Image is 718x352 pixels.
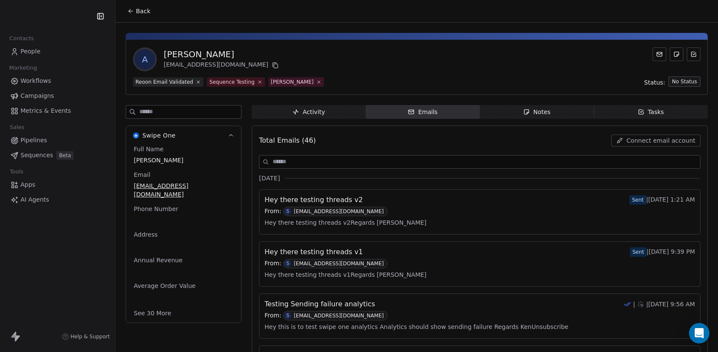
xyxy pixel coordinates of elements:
[265,207,281,216] span: From:
[6,121,28,134] span: Sales
[126,126,241,145] button: Swipe OneSwipe One
[259,174,280,182] span: [DATE]
[21,76,51,85] span: Workflows
[286,312,289,319] div: S
[644,78,665,87] span: Status:
[209,78,255,86] div: Sequence Testing
[7,178,108,192] a: Apps
[259,135,316,146] span: Total Emails (46)
[21,151,53,160] span: Sequences
[132,170,152,179] span: Email
[633,248,644,256] div: Sent
[7,89,108,103] a: Campaigns
[134,156,233,164] span: [PERSON_NAME]
[7,148,108,162] a: SequencesBeta
[265,268,427,281] span: Hey there testing threads v1Regards [PERSON_NAME]
[126,145,241,323] div: Swipe OneSwipe One
[135,49,155,70] span: A
[129,305,177,321] button: See 30 More
[630,195,695,205] span: | [DATE] 1:21 AM
[122,3,156,19] button: Back
[523,108,550,117] div: Notes
[135,78,193,86] div: Reoon Email Validated
[56,151,74,160] span: Beta
[132,256,184,264] span: Annual Revenue
[265,299,375,309] span: Testing Sending failure analytics
[265,216,427,229] span: Hey there testing threads v2Regards [PERSON_NAME]
[7,44,108,59] a: People
[294,313,384,319] div: [EMAIL_ADDRESS][DOMAIN_NAME]
[21,106,71,115] span: Metrics & Events
[132,145,165,153] span: Full Name
[271,78,314,86] div: [PERSON_NAME]
[7,193,108,207] a: AI Agents
[21,91,54,100] span: Campaigns
[265,247,363,257] span: Hey there testing threads v1
[133,132,139,138] img: Swipe One
[286,260,289,267] div: S
[62,333,110,340] a: Help & Support
[6,32,38,45] span: Contacts
[21,180,35,189] span: Apps
[265,195,363,205] span: Hey there testing threads v2
[624,300,695,308] div: | | [DATE] 9:56 AM
[292,108,325,117] div: Activity
[164,48,280,60] div: [PERSON_NAME]
[286,208,289,215] div: S
[668,76,700,87] button: No Status
[71,333,110,340] span: Help & Support
[21,136,47,145] span: Pipelines
[164,60,280,70] div: [EMAIL_ADDRESS][DOMAIN_NAME]
[294,261,384,267] div: [EMAIL_ADDRESS][DOMAIN_NAME]
[7,74,108,88] a: Workflows
[134,182,233,199] span: [EMAIL_ADDRESS][DOMAIN_NAME]
[132,282,197,290] span: Average Order Value
[689,323,709,343] div: Open Intercom Messenger
[630,247,695,257] span: | [DATE] 9:39 PM
[7,104,108,118] a: Metrics & Events
[142,131,176,140] span: Swipe One
[6,62,41,74] span: Marketing
[21,195,49,204] span: AI Agents
[7,133,108,147] a: Pipelines
[611,135,700,147] button: Connect email account
[265,259,281,268] span: From:
[136,7,150,15] span: Back
[294,208,384,214] div: [EMAIL_ADDRESS][DOMAIN_NAME]
[21,47,41,56] span: People
[132,230,159,239] span: Address
[265,311,281,320] span: From:
[265,320,568,333] span: Hey this is to test swipe one analytics Analytics should show sending failure Regards KenUnsubscribe
[638,108,664,117] div: Tasks
[627,136,695,145] span: Connect email account
[6,165,27,178] span: Tools
[632,196,644,204] div: Sent
[132,205,180,213] span: Phone Number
